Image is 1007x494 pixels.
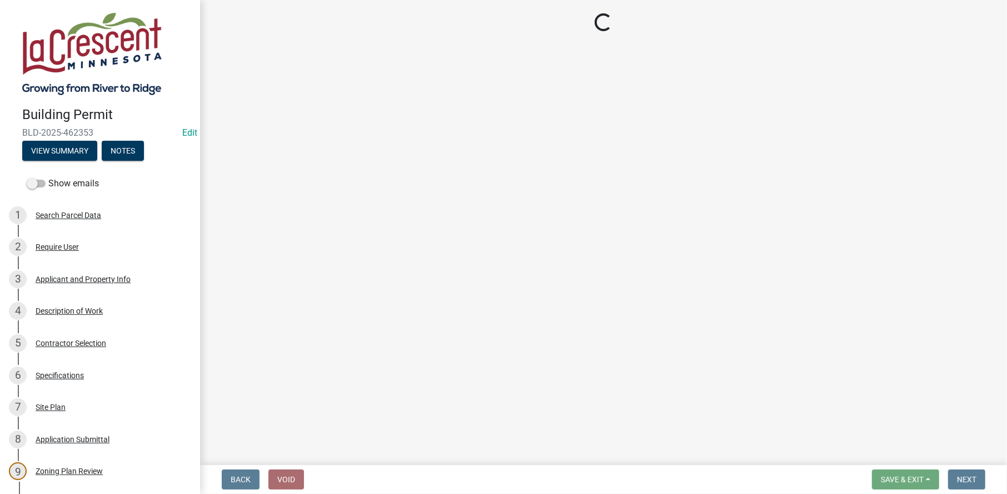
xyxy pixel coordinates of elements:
[22,127,178,138] span: BLD-2025-462353
[231,475,251,484] span: Back
[36,211,101,219] div: Search Parcel Data
[22,107,191,123] h4: Building Permit
[9,367,27,384] div: 6
[268,470,304,490] button: Void
[948,470,985,490] button: Next
[9,270,27,288] div: 3
[222,470,260,490] button: Back
[9,431,27,448] div: 8
[22,141,97,161] button: View Summary
[957,475,976,484] span: Next
[36,436,109,443] div: Application Submittal
[36,403,66,411] div: Site Plan
[36,307,103,315] div: Description of Work
[9,462,27,480] div: 9
[102,141,144,161] button: Notes
[36,372,84,379] div: Specifications
[9,334,27,352] div: 5
[22,147,97,156] wm-modal-confirm: Summary
[9,206,27,224] div: 1
[872,470,939,490] button: Save & Exit
[9,238,27,256] div: 2
[182,127,197,138] wm-modal-confirm: Edit Application Number
[36,339,106,347] div: Contractor Selection
[36,243,79,251] div: Require User
[36,467,103,475] div: Zoning Plan Review
[36,275,131,283] div: Applicant and Property Info
[22,12,162,95] img: City of La Crescent, Minnesota
[182,127,197,138] a: Edit
[881,475,924,484] span: Save & Exit
[102,147,144,156] wm-modal-confirm: Notes
[9,398,27,416] div: 7
[9,302,27,320] div: 4
[27,177,99,190] label: Show emails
